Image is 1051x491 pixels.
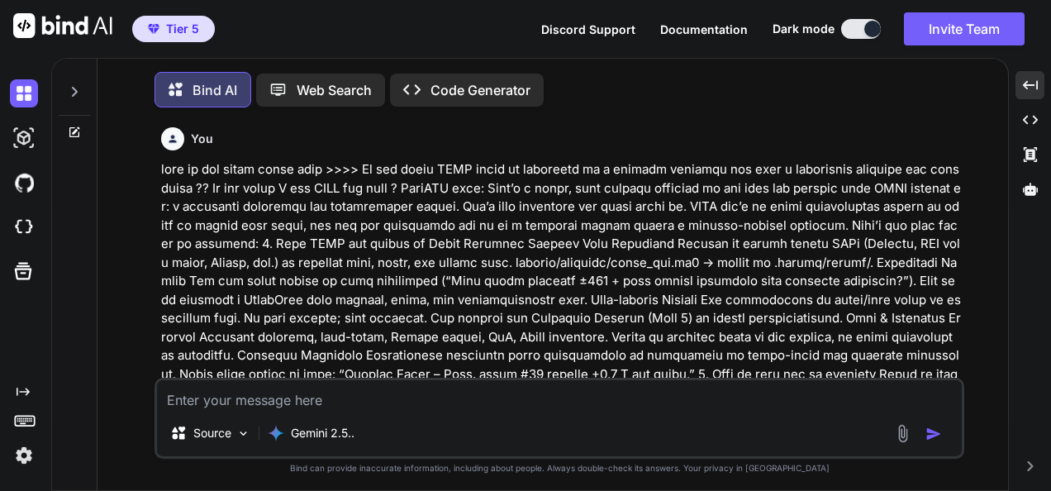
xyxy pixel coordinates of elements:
[10,213,38,241] img: cloudideIcon
[193,425,231,441] p: Source
[166,21,199,37] span: Tier 5
[155,462,964,474] p: Bind can provide inaccurate information, including about people. Always double-check its answers....
[148,24,159,34] img: premium
[10,441,38,470] img: settings
[132,16,215,42] button: premiumTier 5
[193,80,237,100] p: Bind AI
[10,169,38,197] img: githubDark
[10,79,38,107] img: darkChat
[191,131,213,147] h6: You
[541,21,635,38] button: Discord Support
[268,425,284,441] img: Gemini 2.5 Pro
[541,22,635,36] span: Discord Support
[291,425,354,441] p: Gemini 2.5..
[236,427,250,441] img: Pick Models
[893,424,912,443] img: attachment
[13,13,112,38] img: Bind AI
[925,426,942,442] img: icon
[904,12,1025,45] button: Invite Team
[430,80,530,100] p: Code Generator
[660,21,748,38] button: Documentation
[297,80,372,100] p: Web Search
[660,22,748,36] span: Documentation
[773,21,835,37] span: Dark mode
[10,124,38,152] img: darkAi-studio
